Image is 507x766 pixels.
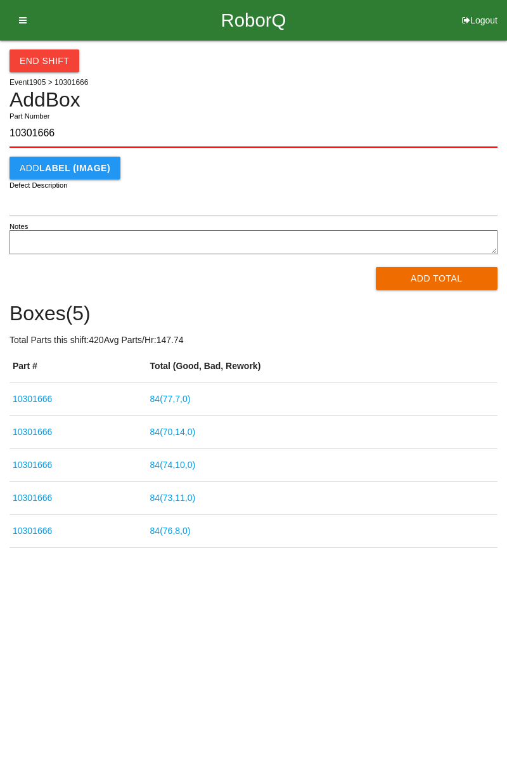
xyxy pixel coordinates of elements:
[10,49,79,72] button: End Shift
[10,180,68,191] label: Defect Description
[150,526,191,536] a: 84(76,8,0)
[10,350,147,383] th: Part #
[10,111,49,122] label: Part Number
[13,493,52,503] a: 10301666
[13,460,52,470] a: 10301666
[150,427,196,437] a: 84(70,14,0)
[13,526,52,536] a: 10301666
[10,78,88,87] span: Event 1905 > 10301666
[10,302,497,325] h4: Boxes ( 5 )
[10,334,497,347] p: Total Parts this shift: 420 Avg Parts/Hr: 147.74
[147,350,497,383] th: Total (Good, Bad, Rework)
[150,493,196,503] a: 84(73,11,0)
[150,394,191,404] a: 84(77,7,0)
[10,89,497,111] h4: Add Box
[10,120,497,148] input: Required
[150,460,196,470] a: 84(74,10,0)
[10,221,28,232] label: Notes
[376,267,498,290] button: Add Total
[13,394,52,404] a: 10301666
[13,427,52,437] a: 10301666
[10,157,120,179] button: AddLABEL (IMAGE)
[39,163,110,173] b: LABEL (IMAGE)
